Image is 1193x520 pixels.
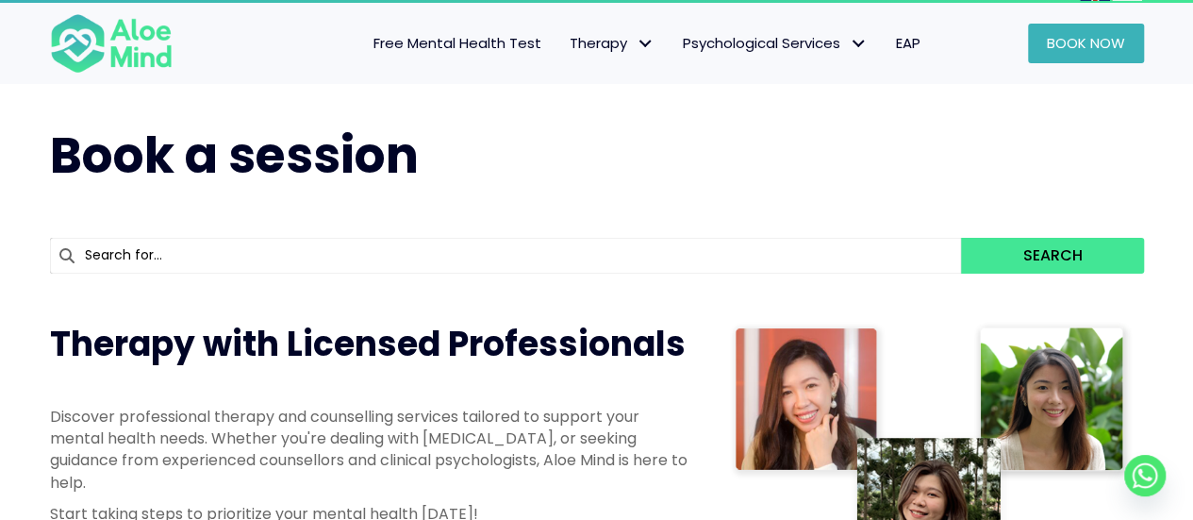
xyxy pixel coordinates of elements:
[1028,24,1144,63] a: Book Now
[50,238,962,274] input: Search for...
[845,30,872,58] span: Psychological Services: submenu
[197,24,935,63] nav: Menu
[570,33,654,53] span: Therapy
[632,30,659,58] span: Therapy: submenu
[373,33,541,53] span: Free Mental Health Test
[50,12,173,75] img: Aloe mind Logo
[50,406,691,494] p: Discover professional therapy and counselling services tailored to support your mental health nee...
[50,320,686,368] span: Therapy with Licensed Professionals
[896,33,920,53] span: EAP
[669,24,882,63] a: Psychological ServicesPsychological Services: submenu
[683,33,868,53] span: Psychological Services
[50,121,419,190] span: Book a session
[961,238,1143,274] button: Search
[1124,455,1166,496] a: Whatsapp
[555,24,669,63] a: TherapyTherapy: submenu
[359,24,555,63] a: Free Mental Health Test
[1047,33,1125,53] span: Book Now
[882,24,935,63] a: EAP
